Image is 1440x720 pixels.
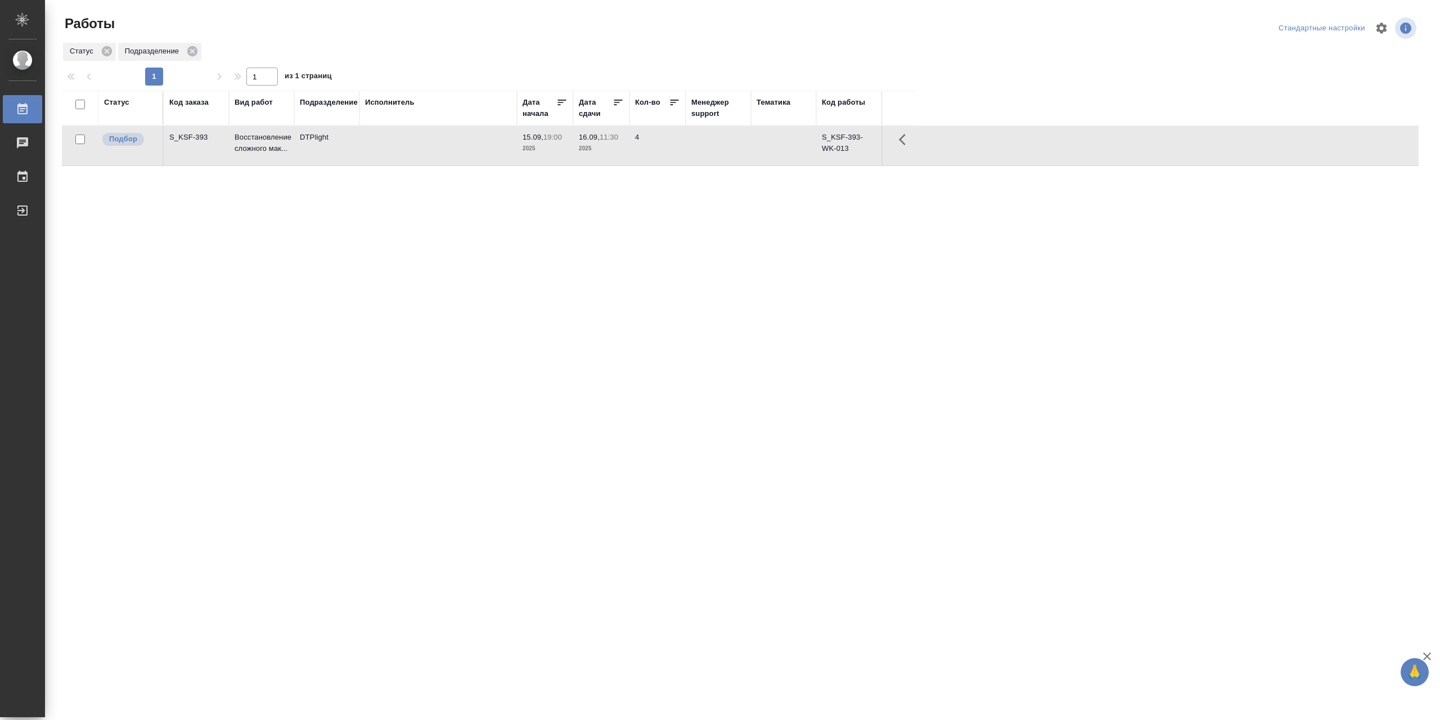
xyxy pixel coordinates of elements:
span: Посмотреть информацию [1395,17,1419,39]
td: S_KSF-393-WK-013 [816,126,881,166]
div: Подразделение [118,43,201,61]
td: 4 [629,126,686,166]
button: Здесь прячутся важные кнопки [892,126,919,153]
div: Статус [104,97,129,108]
div: Подразделение [300,97,358,108]
p: Подбор [109,133,137,145]
div: Вид работ [235,97,273,108]
p: 2025 [579,143,624,154]
div: Дата сдачи [579,97,613,119]
div: Код работы [822,97,865,108]
td: DTPlight [294,126,359,166]
div: S_KSF-393 [169,132,223,143]
p: Статус [70,46,97,57]
div: Менеджер support [691,97,745,119]
p: 11:30 [600,133,618,141]
p: 19:00 [543,133,562,141]
p: 2025 [523,143,568,154]
p: 15.09, [523,133,543,141]
div: Кол-во [635,97,660,108]
div: Тематика [757,97,790,108]
div: Статус [63,43,116,61]
span: 🙏 [1405,660,1424,684]
div: Дата начала [523,97,556,119]
p: Восстановление сложного мак... [235,132,289,154]
div: split button [1276,20,1368,37]
button: 🙏 [1401,658,1429,686]
div: Код заказа [169,97,209,108]
p: 16.09, [579,133,600,141]
span: Настроить таблицу [1368,15,1395,42]
span: из 1 страниц [285,69,332,86]
p: Подразделение [125,46,183,57]
div: Исполнитель [365,97,415,108]
span: Работы [62,15,115,33]
div: Можно подбирать исполнителей [101,132,157,147]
